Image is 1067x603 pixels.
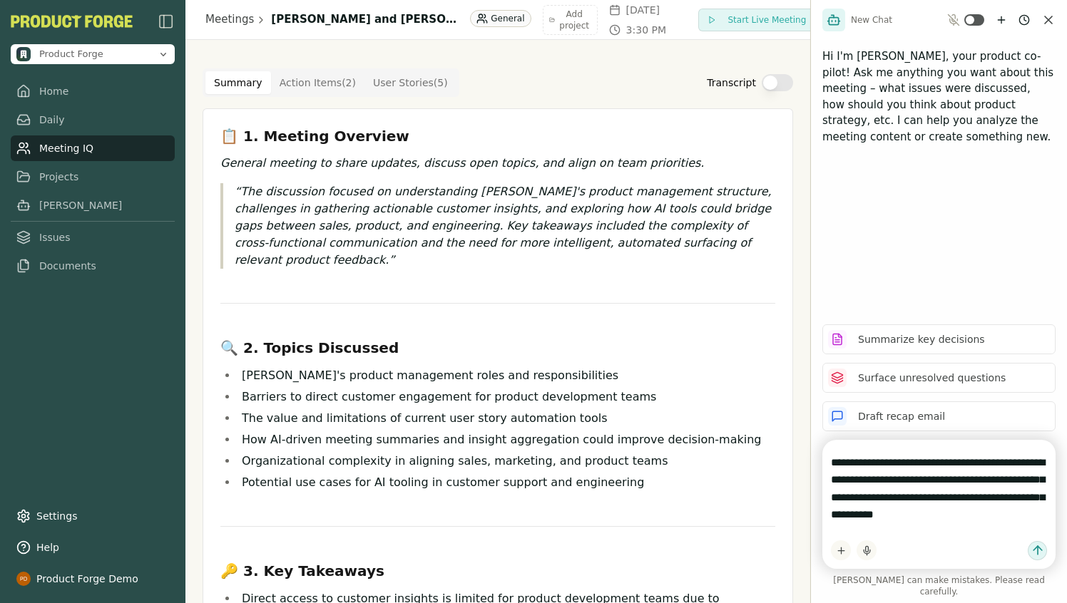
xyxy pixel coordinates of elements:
[271,11,460,28] h1: [PERSON_NAME] and [PERSON_NAME]
[158,13,175,30] img: sidebar
[220,126,775,146] h3: 📋 1. Meeting Overview
[11,15,133,28] button: PF-Logo
[11,164,175,190] a: Projects
[205,11,254,28] a: Meetings
[857,540,877,560] button: Start dictation
[822,363,1056,393] button: Surface unresolved questions
[220,338,775,358] h3: 🔍 2. Topics Discussed
[11,192,175,218] a: [PERSON_NAME]
[364,71,456,94] button: User Stories ( 5 )
[238,452,775,470] li: Organizational complexity in aligning sales, marketing, and product teams
[11,253,175,279] a: Documents
[698,9,815,31] button: Start Live Meeting
[727,14,806,26] span: Start Live Meeting
[470,10,531,27] div: General
[16,47,31,61] img: Product Forge
[11,225,175,250] a: Issues
[1028,541,1047,560] button: Send message
[11,566,175,592] button: Product Forge Demo
[220,156,704,170] em: General meeting to share updates, discuss open topics, and align on team priorities.
[11,78,175,104] a: Home
[851,14,892,26] span: New Chat
[39,48,103,61] span: Product Forge
[858,332,985,347] p: Summarize key decisions
[822,48,1056,145] p: Hi I'm [PERSON_NAME], your product co-pilot! Ask me anything you want about this meeting – what i...
[964,14,984,26] button: Toggle ambient mode
[1016,11,1033,29] button: Chat history
[626,3,660,17] span: [DATE]
[831,540,851,560] button: Add content to chat
[822,401,1056,431] button: Draft recap email
[238,473,775,492] li: Potential use cases for AI tooling in customer support and engineering
[238,431,775,449] li: How AI-driven meeting summaries and insight aggregation could improve decision-making
[993,11,1010,29] button: New chat
[858,371,1006,386] p: Surface unresolved questions
[238,366,775,385] li: [PERSON_NAME]'s product management roles and responsibilities
[558,9,591,31] span: Add project
[235,183,775,269] p: The discussion focused on understanding [PERSON_NAME]'s product management structure, challenges ...
[205,71,271,94] button: Summary
[11,535,175,560] button: Help
[271,71,364,94] button: Action Items ( 2 )
[543,5,598,35] button: Add project
[858,409,945,424] p: Draft recap email
[11,107,175,133] a: Daily
[11,135,175,161] a: Meeting IQ
[238,409,775,428] li: The value and limitations of current user story automation tools
[11,15,133,28] img: Product Forge
[707,76,756,90] label: Transcript
[1041,13,1056,27] button: Close chat
[822,324,1056,354] button: Summarize key decisions
[822,574,1056,597] span: [PERSON_NAME] can make mistakes. Please read carefully.
[11,503,175,529] a: Settings
[626,23,666,37] span: 3:30 PM
[16,572,31,586] img: profile
[11,44,175,64] button: Open organization switcher
[220,561,775,581] h3: 🔑 3. Key Takeaways
[238,388,775,406] li: Barriers to direct customer engagement for product development teams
